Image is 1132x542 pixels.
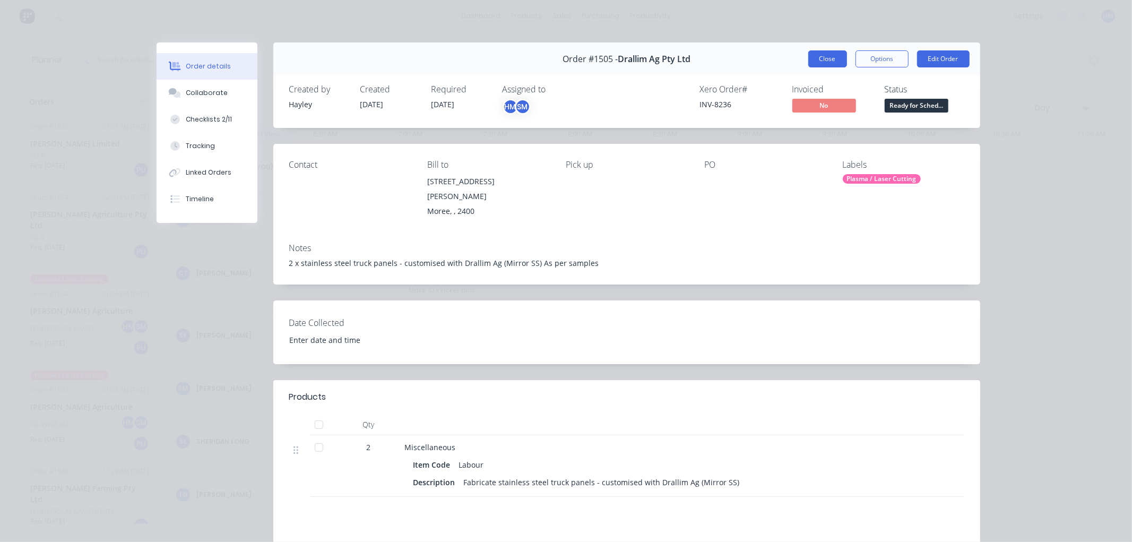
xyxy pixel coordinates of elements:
[792,84,872,94] div: Invoiced
[885,84,964,94] div: Status
[413,475,460,490] div: Description
[157,133,257,159] button: Tracking
[885,99,948,115] button: Ready for Sched...
[186,141,215,151] div: Tracking
[413,457,455,472] div: Item Code
[289,160,411,170] div: Contact
[431,99,455,109] span: [DATE]
[337,414,401,435] div: Qty
[289,99,348,110] div: Hayley
[808,50,847,67] button: Close
[289,316,422,329] label: Date Collected
[460,475,744,490] div: Fabricate stainless steel truck panels - customised with Drallim Ag (Mirror SS)
[563,54,618,64] span: Order #1505 -
[186,88,228,98] div: Collaborate
[843,160,964,170] div: Labels
[157,80,257,106] button: Collaborate
[360,99,384,109] span: [DATE]
[289,391,326,403] div: Products
[157,53,257,80] button: Order details
[704,160,826,170] div: PO
[455,457,488,472] div: Labour
[186,62,231,71] div: Order details
[856,50,909,67] button: Options
[885,99,948,112] span: Ready for Sched...
[282,332,414,348] input: Enter date and time
[503,84,609,94] div: Assigned to
[405,442,456,452] span: Miscellaneous
[367,442,371,453] span: 2
[186,115,232,124] div: Checklists 2/11
[157,159,257,186] button: Linked Orders
[427,174,549,219] div: [STREET_ADDRESS][PERSON_NAME]Moree, , 2400
[427,160,549,170] div: Bill to
[503,99,531,115] button: HMSM
[700,84,780,94] div: Xero Order #
[515,99,531,115] div: SM
[431,84,490,94] div: Required
[289,257,964,269] div: 2 x stainless steel truck panels - customised with Drallim Ag (Mirror SS) As per samples
[186,168,231,177] div: Linked Orders
[566,160,687,170] div: Pick up
[157,186,257,212] button: Timeline
[700,99,780,110] div: INV-8236
[427,174,549,204] div: [STREET_ADDRESS][PERSON_NAME]
[289,84,348,94] div: Created by
[792,99,856,112] span: No
[157,106,257,133] button: Checklists 2/11
[618,54,690,64] span: Drallim Ag Pty Ltd
[503,99,519,115] div: HM
[843,174,921,184] div: Plasma / Laser Cutting
[289,243,964,253] div: Notes
[360,84,419,94] div: Created
[186,194,214,204] div: Timeline
[427,204,549,219] div: Moree, , 2400
[917,50,970,67] button: Edit Order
